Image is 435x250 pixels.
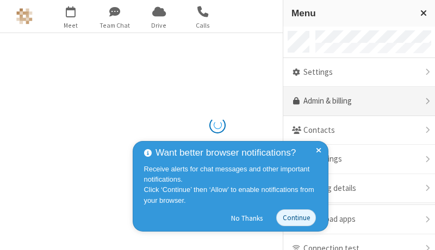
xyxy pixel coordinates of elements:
[283,145,435,174] div: Recordings
[283,58,435,87] div: Settings
[283,116,435,145] div: Contacts
[95,21,135,30] span: Team Chat
[283,87,435,116] a: Admin & billing
[283,174,435,203] div: Meeting details
[156,146,296,160] span: Want better browser notifications?
[16,8,33,24] img: Astra
[226,209,269,227] button: No Thanks
[408,222,427,242] iframe: Chat
[139,21,179,30] span: Drive
[283,205,435,234] div: Download apps
[51,21,91,30] span: Meet
[144,164,320,206] div: Receive alerts for chat messages and other important notifications. Click ‘Continue’ then ‘Allow’...
[291,8,411,18] h3: Menu
[183,21,223,30] span: Calls
[276,209,316,226] button: Continue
